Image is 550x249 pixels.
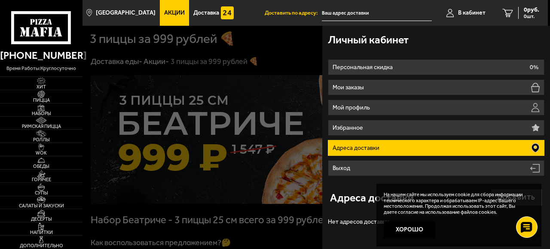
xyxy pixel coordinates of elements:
[96,10,156,16] span: [GEOGRAPHIC_DATA]
[333,85,366,91] p: Мои заказы
[265,10,322,16] span: Доставить по адресу:
[328,215,544,229] p: Нет адресов доставки
[384,192,529,216] p: На нашем сайте мы используем cookie для сбора информации технического характера и обрабатываем IP...
[333,145,382,151] p: Адреса доставки
[458,10,486,16] span: В кабинет
[328,34,409,45] h3: Личный кабинет
[333,165,352,171] p: Выход
[221,6,234,19] img: 15daf4d41897b9f0e9f617042186c801.svg
[524,7,539,13] span: 0 руб.
[193,10,219,16] span: Доставка
[530,64,538,70] p: 0%
[322,5,432,21] input: Ваш адрес доставки
[333,125,365,131] p: Избранное
[524,14,539,19] span: 0 шт.
[164,10,185,16] span: Акции
[333,105,372,111] p: Мой профиль
[330,192,414,203] h3: Адреса доставки
[384,221,435,238] button: Хорошо
[333,64,395,70] p: Персональная скидка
